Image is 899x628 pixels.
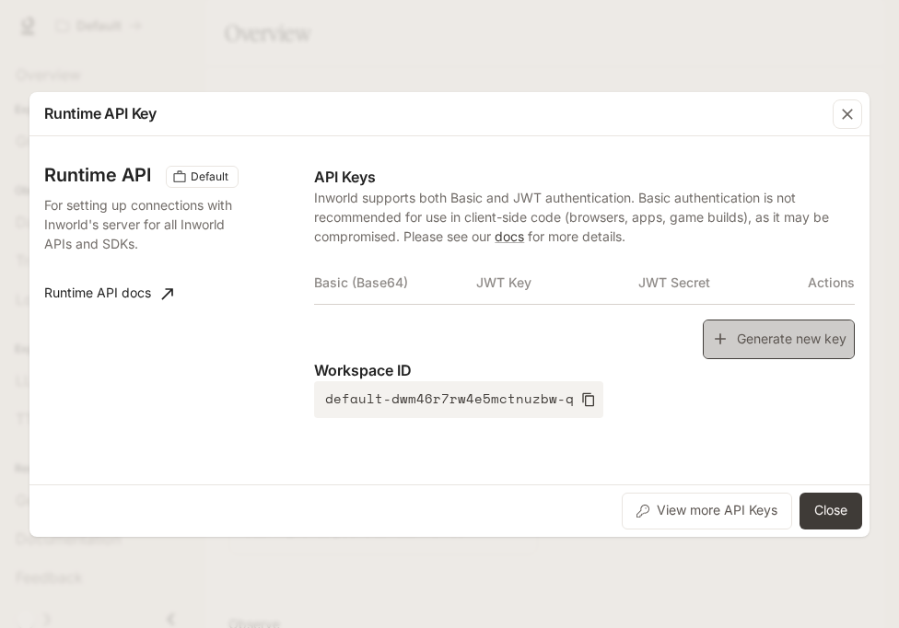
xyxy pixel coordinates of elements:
th: Actions [800,261,855,305]
p: For setting up connections with Inworld's server for all Inworld APIs and SDKs. [44,195,236,253]
a: docs [495,228,524,244]
p: Runtime API Key [44,102,157,124]
h3: Runtime API [44,166,151,184]
button: Close [800,493,862,529]
button: View more API Keys [622,493,792,529]
button: default-dwm46r7rw4e5mctnuzbw-q [314,381,603,418]
a: Runtime API docs [37,275,181,312]
span: Default [183,169,236,185]
p: Inworld supports both Basic and JWT authentication. Basic authentication is not recommended for u... [314,188,855,246]
p: API Keys [314,166,855,188]
th: JWT Key [476,261,638,305]
th: JWT Secret [638,261,800,305]
p: Workspace ID [314,359,855,381]
th: Basic (Base64) [314,261,476,305]
div: These keys will apply to your current workspace only [166,166,239,188]
button: Generate new key [703,320,855,359]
